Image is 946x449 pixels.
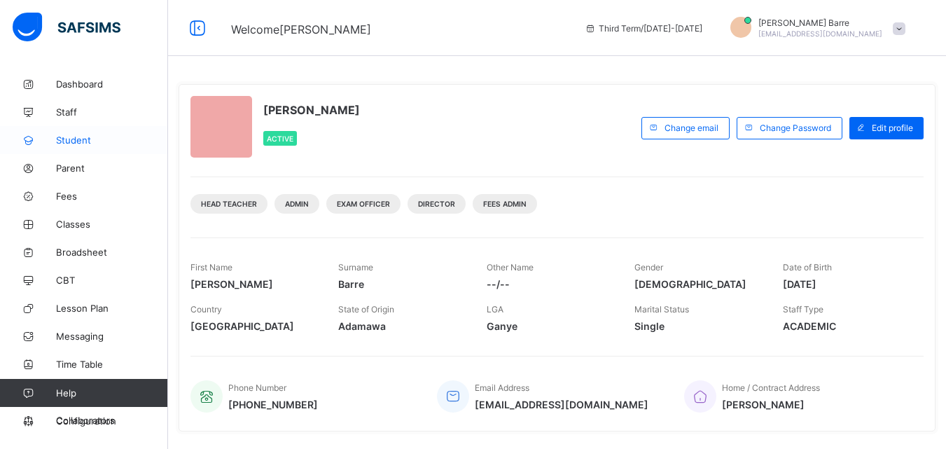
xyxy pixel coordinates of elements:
[783,262,832,272] span: Date of Birth
[56,78,168,90] span: Dashboard
[487,320,613,332] span: Ganye
[190,262,232,272] span: First Name
[56,106,168,118] span: Staff
[13,13,120,42] img: safsims
[487,278,613,290] span: --/--
[722,399,820,410] span: [PERSON_NAME]
[783,278,910,290] span: [DATE]
[56,303,168,314] span: Lesson Plan
[716,17,912,40] div: Nicolas Barre
[267,134,293,143] span: Active
[56,134,168,146] span: Student
[634,304,689,315] span: Marital Status
[338,278,465,290] span: Barre
[190,278,317,290] span: [PERSON_NAME]
[475,399,648,410] span: [EMAIL_ADDRESS][DOMAIN_NAME]
[418,200,455,208] span: DIRECTOR
[338,320,465,332] span: Adamawa
[337,200,390,208] span: Exam Officer
[56,247,168,258] span: Broadsheet
[263,103,360,117] span: [PERSON_NAME]
[338,262,373,272] span: Surname
[872,123,913,133] span: Edit profile
[475,382,529,393] span: Email Address
[231,22,371,36] span: Welcome [PERSON_NAME]
[758,18,882,28] span: [PERSON_NAME] Barre
[634,320,761,332] span: Single
[760,123,831,133] span: Change Password
[487,262,534,272] span: Other Name
[56,415,167,427] span: Configuration
[56,275,168,286] span: CBT
[634,262,663,272] span: Gender
[783,320,910,332] span: ACADEMIC
[758,29,882,38] span: [EMAIL_ADDRESS][DOMAIN_NAME]
[487,304,503,315] span: LGA
[585,23,702,34] span: session/term information
[285,200,309,208] span: Admin
[190,304,222,315] span: Country
[56,387,167,399] span: Help
[190,320,317,332] span: [GEOGRAPHIC_DATA]
[483,200,527,208] span: Fees Admin
[56,163,168,174] span: Parent
[228,382,286,393] span: Phone Number
[783,304,823,315] span: Staff Type
[56,331,168,342] span: Messaging
[338,304,394,315] span: State of Origin
[56,219,168,230] span: Classes
[634,278,761,290] span: [DEMOGRAPHIC_DATA]
[228,399,318,410] span: [PHONE_NUMBER]
[56,359,168,370] span: Time Table
[665,123,718,133] span: Change email
[201,200,257,208] span: Head Teacher
[722,382,820,393] span: Home / Contract Address
[56,191,168,202] span: Fees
